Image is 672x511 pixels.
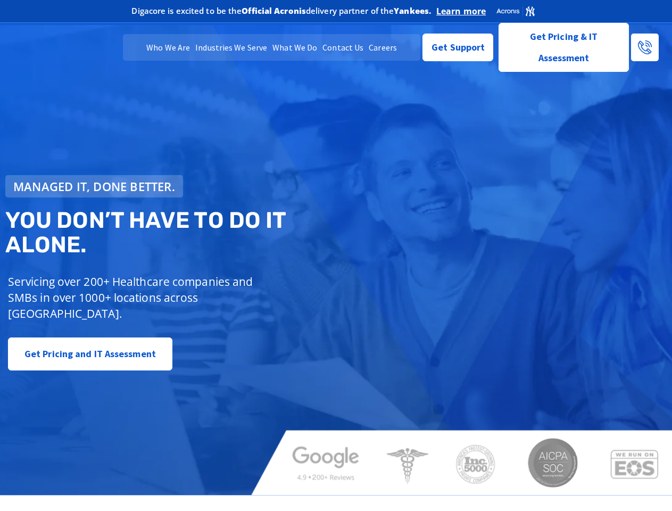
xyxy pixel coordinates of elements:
[432,37,485,58] span: Get Support
[320,34,366,61] a: Contact Us
[394,5,431,16] b: Yankees.
[16,34,77,61] img: DigaCore Technology Consulting
[270,34,320,61] a: What We Do
[131,7,431,15] h2: Digacore is excited to be the delivery partner of the
[13,180,175,192] span: Managed IT, done better.
[499,23,629,72] a: Get Pricing & IT Assessment
[8,274,283,322] p: Servicing over 200+ Healthcare companies and SMBs in over 1000+ locations across [GEOGRAPHIC_DATA].
[366,34,400,61] a: Careers
[144,34,193,61] a: Who We Are
[5,175,183,197] a: Managed IT, done better.
[496,5,535,17] img: Acronis
[123,34,421,61] nav: Menu
[193,34,270,61] a: Industries We Serve
[242,5,306,16] b: Official Acronis
[8,337,172,370] a: Get Pricing and IT Assessment
[422,34,493,61] a: Get Support
[436,6,486,17] a: Learn more
[5,208,343,257] h2: You don’t have to do IT alone.
[507,26,620,69] span: Get Pricing & IT Assessment
[24,343,156,365] span: Get Pricing and IT Assessment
